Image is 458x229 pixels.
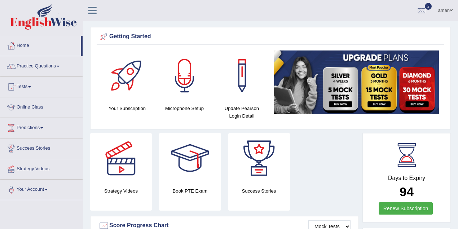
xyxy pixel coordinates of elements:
[159,105,210,112] h4: Microphone Setup
[98,31,442,42] div: Getting Started
[0,180,83,198] a: Your Account
[217,105,267,120] h4: Update Pearson Login Detail
[400,185,414,199] b: 94
[0,138,83,157] a: Success Stories
[379,202,433,215] a: Renew Subscription
[0,118,83,136] a: Predictions
[90,187,152,195] h4: Strategy Videos
[159,187,221,195] h4: Book PTE Exam
[0,97,83,115] a: Online Class
[0,56,83,74] a: Practice Questions
[274,50,439,114] img: small5.jpg
[371,175,442,181] h4: Days to Expiry
[102,105,152,112] h4: Your Subscription
[0,159,83,177] a: Strategy Videos
[425,3,432,10] span: 2
[228,187,290,195] h4: Success Stories
[0,36,81,54] a: Home
[0,77,83,95] a: Tests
